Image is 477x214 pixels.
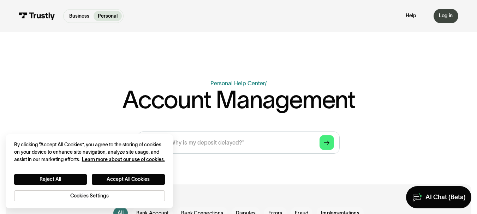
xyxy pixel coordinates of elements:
button: Accept All Cookies [92,174,165,185]
div: AI Chat (Beta) [425,193,466,201]
a: Log in [434,9,459,24]
button: Cookies Settings [14,190,165,202]
form: Search [137,132,340,154]
h1: Account Management [122,87,355,112]
a: Business [65,11,94,21]
a: Help [406,13,416,19]
button: Reject All [14,174,87,185]
div: / [265,80,267,86]
a: AI Chat (Beta) [406,186,471,208]
a: Personal Help Center [210,80,265,86]
p: Business [69,12,89,20]
input: search [137,132,340,154]
div: Cookie banner [6,134,173,209]
div: Privacy [14,141,165,201]
a: Personal [94,11,122,21]
p: Personal [98,12,118,20]
img: Trustly Logo [19,12,55,20]
a: More information about your privacy, opens in a new tab [82,157,165,162]
div: By clicking “Accept All Cookies”, you agree to the storing of cookies on your device to enhance s... [14,141,165,163]
div: Log in [439,13,453,19]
